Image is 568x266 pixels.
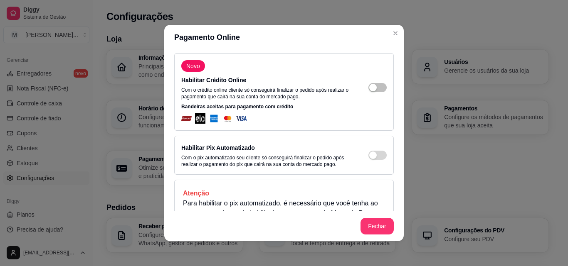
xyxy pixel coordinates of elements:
[209,113,219,124] img: American Express
[183,62,203,70] span: Novo
[181,113,192,124] img: Hipercard
[181,87,352,100] p: Com o crédito online cliente só conseguirá finalizar o pedido após realizar o pagamento que cairá...
[181,154,352,168] p: Com o pix automatizado seu cliente só conseguirá finalizar o pedido após realizar o pagamento do ...
[174,180,394,227] div: Para habilitar o pix automatizado, é necessário que você tenha ao menos uma chave pix habilitada ...
[222,113,233,124] img: Mastercard
[389,27,402,40] button: Close
[181,144,255,151] label: Habilitar Pix Automatizado
[236,113,247,124] img: Visa
[181,103,387,110] p: Bandeiras aceitas para pagamento com crédito
[181,77,246,83] label: Habilitar Crédito Online
[195,113,205,124] img: Elo
[164,25,404,50] header: Pagamento Online
[361,218,394,234] button: Fechar
[183,188,385,198] p: Atenção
